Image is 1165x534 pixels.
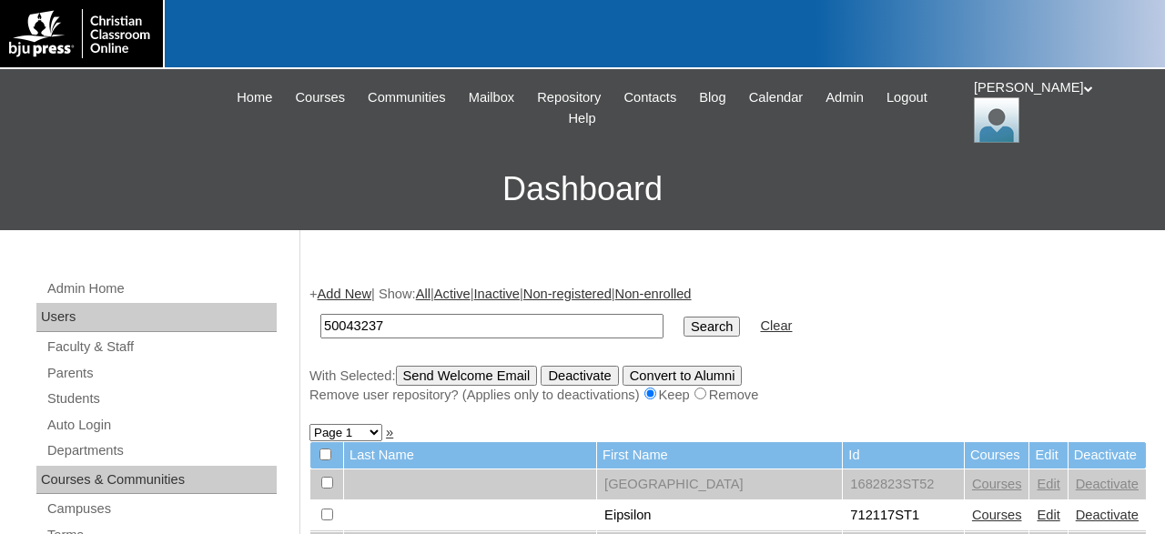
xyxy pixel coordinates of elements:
[46,388,277,410] a: Students
[972,508,1022,522] a: Courses
[559,108,604,129] a: Help
[690,87,734,108] a: Blog
[46,362,277,385] a: Parents
[1069,442,1146,469] td: Deactivate
[318,287,371,301] a: Add New
[9,9,154,58] img: logo-white.png
[36,466,277,495] div: Courses & Communities
[46,498,277,520] a: Campuses
[359,87,455,108] a: Communities
[886,87,927,108] span: Logout
[1076,508,1139,522] a: Deactivate
[699,87,725,108] span: Blog
[309,386,1147,405] div: Remove user repository? (Applies only to deactivations) Keep Remove
[597,469,842,500] td: [GEOGRAPHIC_DATA]
[434,287,471,301] a: Active
[36,303,277,332] div: Users
[344,442,596,469] td: Last Name
[396,366,538,386] input: Send Welcome Email
[469,87,515,108] span: Mailbox
[623,87,676,108] span: Contacts
[528,87,610,108] a: Repository
[537,87,601,108] span: Repository
[1029,442,1067,469] td: Edit
[9,148,1156,230] h3: Dashboard
[843,469,964,500] td: 1682823ST52
[286,87,354,108] a: Courses
[843,500,964,531] td: 712117ST1
[474,287,521,301] a: Inactive
[877,87,937,108] a: Logout
[568,108,595,129] span: Help
[228,87,281,108] a: Home
[974,97,1019,143] img: Jonelle Rodriguez
[320,314,664,338] input: Search
[623,366,743,386] input: Convert to Alumni
[1076,477,1139,491] a: Deactivate
[46,336,277,358] a: Faculty & Staff
[843,442,964,469] td: Id
[614,87,685,108] a: Contacts
[740,87,812,108] a: Calendar
[597,442,842,469] td: First Name
[597,500,842,531] td: Eipsilon
[684,317,740,337] input: Search
[46,439,277,462] a: Departments
[309,285,1147,405] div: + | Show: | | | |
[972,477,1022,491] a: Courses
[416,287,431,301] a: All
[1037,508,1059,522] a: Edit
[749,87,803,108] span: Calendar
[46,414,277,437] a: Auto Login
[460,87,524,108] a: Mailbox
[523,287,612,301] a: Non-registered
[760,318,792,333] a: Clear
[615,287,692,301] a: Non-enrolled
[309,366,1147,405] div: With Selected:
[826,87,864,108] span: Admin
[816,87,873,108] a: Admin
[541,366,618,386] input: Deactivate
[237,87,272,108] span: Home
[46,277,277,300] a: Admin Home
[1037,477,1059,491] a: Edit
[974,78,1147,143] div: [PERSON_NAME]
[386,425,393,439] a: »
[295,87,345,108] span: Courses
[965,442,1029,469] td: Courses
[368,87,446,108] span: Communities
